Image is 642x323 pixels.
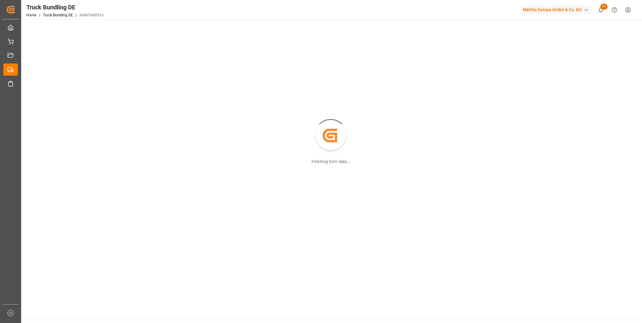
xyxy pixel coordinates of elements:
[594,3,608,17] button: show 17 new notifications
[520,5,592,14] div: Melitta Europa GmbH & Co. KG
[26,3,104,12] div: Truck Bundling DE
[520,4,594,15] button: Melitta Europa GmbH & Co. KG
[608,3,621,17] button: Help Center
[600,4,608,10] span: 17
[312,158,350,165] div: Fetching form data...
[26,13,36,17] a: Home
[43,13,73,17] a: Truck Bundling DE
